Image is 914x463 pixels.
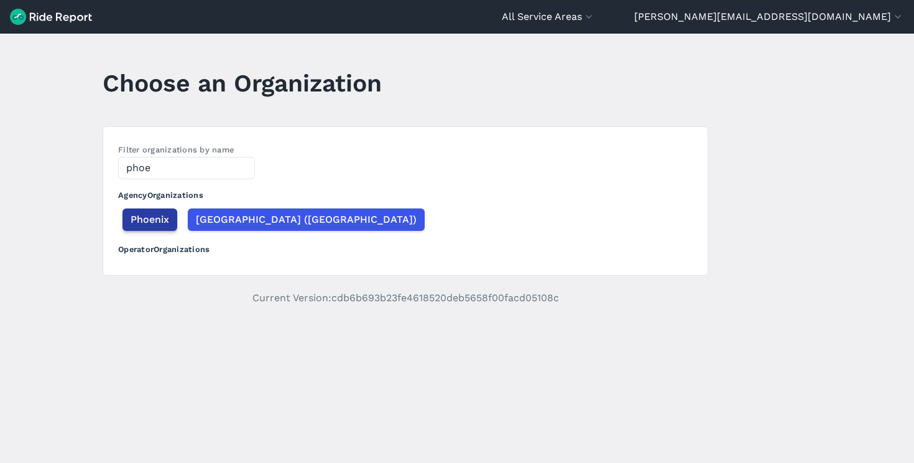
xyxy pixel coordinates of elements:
[10,9,92,25] img: Ride Report
[118,157,255,179] input: Filter by name
[122,208,177,231] button: Phoenix
[188,208,425,231] button: [GEOGRAPHIC_DATA] ([GEOGRAPHIC_DATA])
[118,233,693,260] h3: Operator Organizations
[634,9,904,24] button: [PERSON_NAME][EMAIL_ADDRESS][DOMAIN_NAME]
[103,66,382,100] h1: Choose an Organization
[118,145,234,154] label: Filter organizations by name
[131,212,169,227] span: Phoenix
[196,212,417,227] span: [GEOGRAPHIC_DATA] ([GEOGRAPHIC_DATA])
[502,9,595,24] button: All Service Areas
[103,291,708,306] p: Current Version: cdb6b693b23fe4618520deb5658f00facd05108c
[118,179,693,206] h3: Agency Organizations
